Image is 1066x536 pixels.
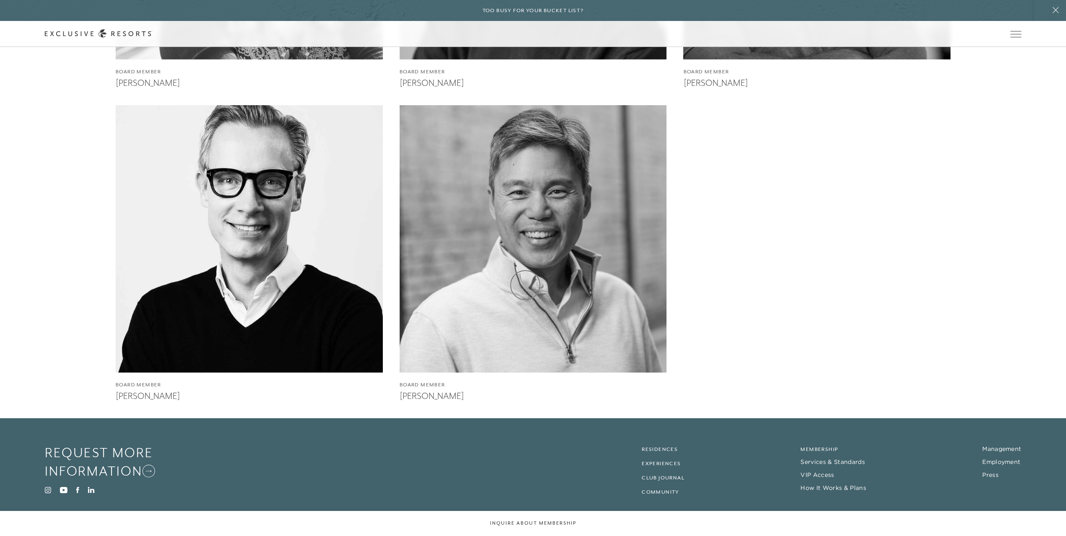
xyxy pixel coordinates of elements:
h3: [PERSON_NAME] [400,389,667,401]
a: Board Member[PERSON_NAME] [116,105,383,401]
a: VIP Access [800,471,834,479]
a: Request More Information [45,443,188,481]
a: Residences [642,446,678,452]
button: Open navigation [1010,31,1021,37]
a: Services & Standards [800,458,865,466]
h4: Board Member [116,381,383,389]
h6: Too busy for your bucket list? [483,7,584,15]
h4: Board Member [400,68,667,76]
h4: Board Member [116,68,383,76]
h3: [PERSON_NAME] [683,76,950,88]
a: How It Works & Plans [800,484,866,492]
a: Press [982,471,999,479]
h4: Board Member [400,381,667,389]
h4: Board Member [683,68,950,76]
h3: [PERSON_NAME] [116,389,383,401]
h3: [PERSON_NAME] [116,76,383,88]
a: Management [982,445,1021,453]
a: Club Journal [642,475,684,481]
a: Membership [800,446,838,452]
h3: [PERSON_NAME] [400,76,667,88]
a: Experiences [642,461,681,466]
a: Employment [982,458,1020,466]
a: Community [642,489,679,495]
a: Board Member[PERSON_NAME] [400,105,667,401]
iframe: Qualified Messenger [1027,497,1066,536]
